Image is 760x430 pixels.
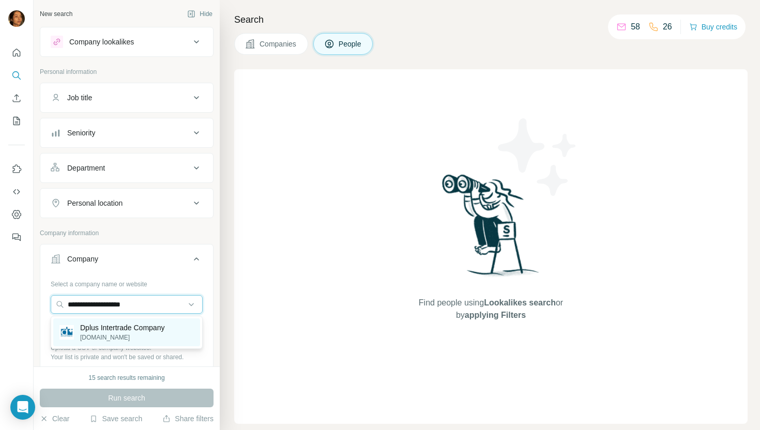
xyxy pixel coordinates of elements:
[40,120,213,145] button: Seniority
[663,21,672,33] p: 26
[339,39,362,49] span: People
[162,413,214,424] button: Share filters
[8,10,25,27] img: Avatar
[67,163,105,173] div: Department
[69,37,134,47] div: Company lookalikes
[8,160,25,178] button: Use Surfe on LinkedIn
[40,67,214,76] p: Personal information
[10,395,35,420] div: Open Intercom Messenger
[260,39,297,49] span: Companies
[67,128,95,138] div: Seniority
[40,191,213,216] button: Personal location
[180,6,220,22] button: Hide
[80,333,164,342] p: [DOMAIN_NAME]
[59,325,74,340] img: Dplus Intertrade Company
[88,373,164,382] div: 15 search results remaining
[67,198,123,208] div: Personal location
[437,172,545,287] img: Surfe Illustration - Woman searching with binoculars
[465,311,526,319] span: applying Filters
[80,323,164,333] p: Dplus Intertrade Company
[408,297,573,321] span: Find people using or by
[8,89,25,108] button: Enrich CSV
[67,254,98,264] div: Company
[40,9,72,19] div: New search
[689,20,737,34] button: Buy credits
[40,29,213,54] button: Company lookalikes
[631,21,640,33] p: 58
[40,247,213,275] button: Company
[491,111,584,204] img: Surfe Illustration - Stars
[8,182,25,201] button: Use Surfe API
[40,85,213,110] button: Job title
[8,228,25,247] button: Feedback
[40,156,213,180] button: Department
[67,93,92,103] div: Job title
[51,275,203,289] div: Select a company name or website
[8,43,25,62] button: Quick start
[8,66,25,85] button: Search
[484,298,556,307] span: Lookalikes search
[234,12,748,27] h4: Search
[40,413,69,424] button: Clear
[89,413,142,424] button: Save search
[51,352,203,362] p: Your list is private and won't be saved or shared.
[8,205,25,224] button: Dashboard
[40,228,214,238] p: Company information
[8,112,25,130] button: My lists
